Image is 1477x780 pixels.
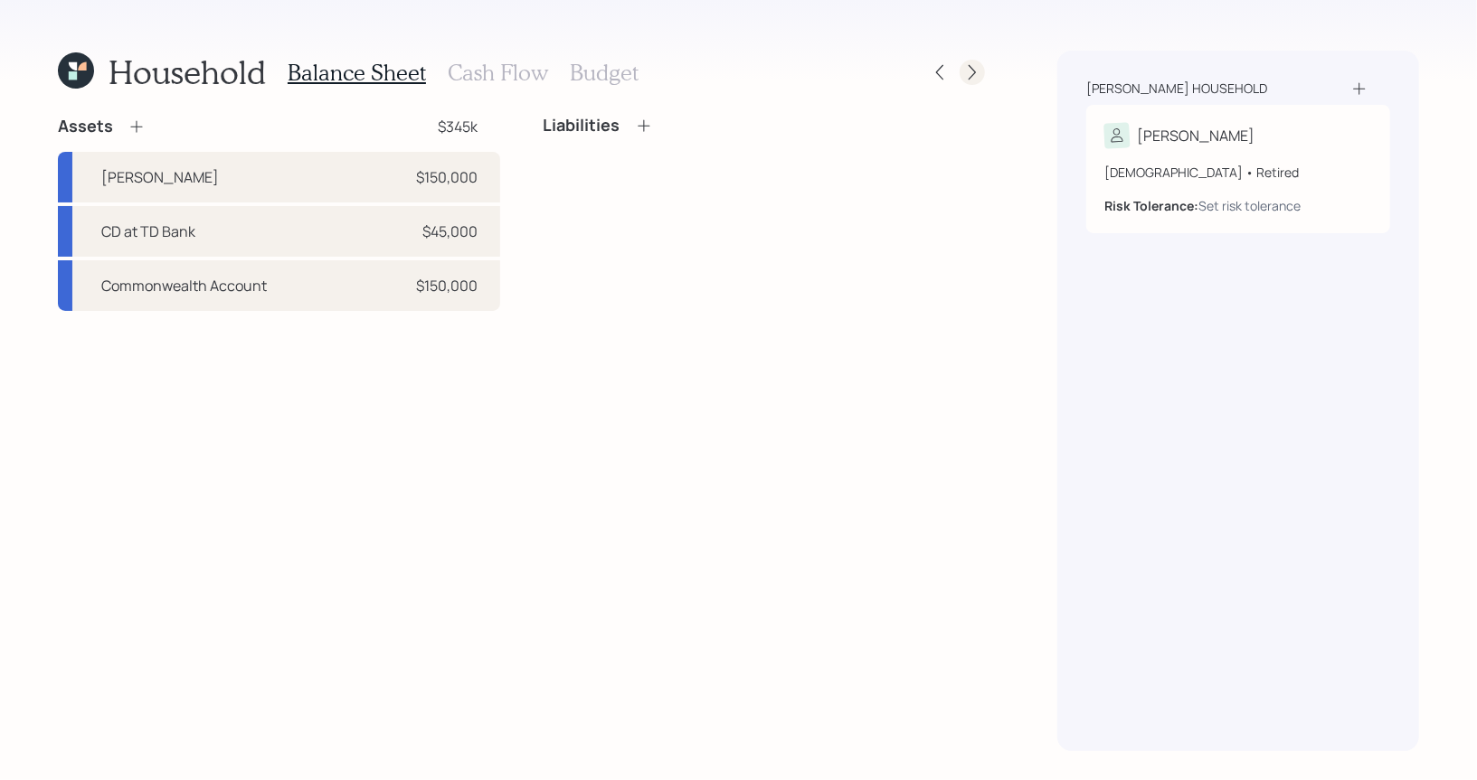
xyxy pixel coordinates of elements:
div: Commonwealth Account [101,275,267,296]
div: $45,000 [423,221,478,242]
h3: Cash Flow [448,60,548,86]
div: $345k [439,116,478,137]
div: [PERSON_NAME] household [1086,80,1267,98]
h1: Household [109,52,266,91]
div: $150,000 [417,166,478,188]
h4: Liabilities [544,116,620,136]
h3: Balance Sheet [288,60,426,86]
div: [DEMOGRAPHIC_DATA] • Retired [1104,163,1372,182]
div: [PERSON_NAME] [1137,125,1255,146]
h3: Budget [570,60,639,86]
div: [PERSON_NAME] [101,166,219,188]
div: Set risk tolerance [1198,196,1301,215]
div: $150,000 [417,275,478,296]
div: CD at TD Bank [101,221,195,242]
h4: Assets [58,117,113,136]
b: Risk Tolerance: [1104,197,1198,214]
